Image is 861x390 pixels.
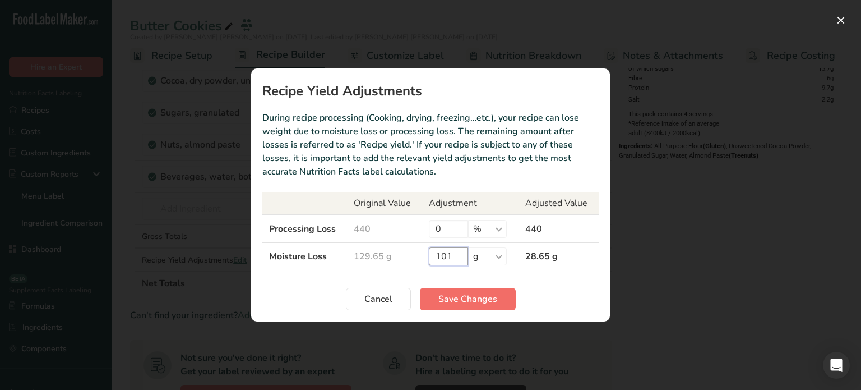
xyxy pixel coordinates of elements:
td: 28.65 g [519,243,599,270]
div: Open Intercom Messenger [823,352,850,379]
td: Processing Loss [262,215,347,243]
span: Save Changes [438,292,497,306]
td: 440 [347,215,422,243]
td: Moisture Loss [262,243,347,270]
td: 440 [519,215,599,243]
button: Save Changes [420,288,516,310]
th: Adjusted Value [519,192,599,215]
td: 129.65 g [347,243,422,270]
th: Original Value [347,192,422,215]
th: Adjustment [422,192,519,215]
p: During recipe processing (Cooking, drying, freezing…etc.), your recipe can lose weight due to moi... [262,111,599,178]
span: Cancel [364,292,392,306]
h1: Recipe Yield Adjustments [262,84,599,98]
button: Cancel [346,288,411,310]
